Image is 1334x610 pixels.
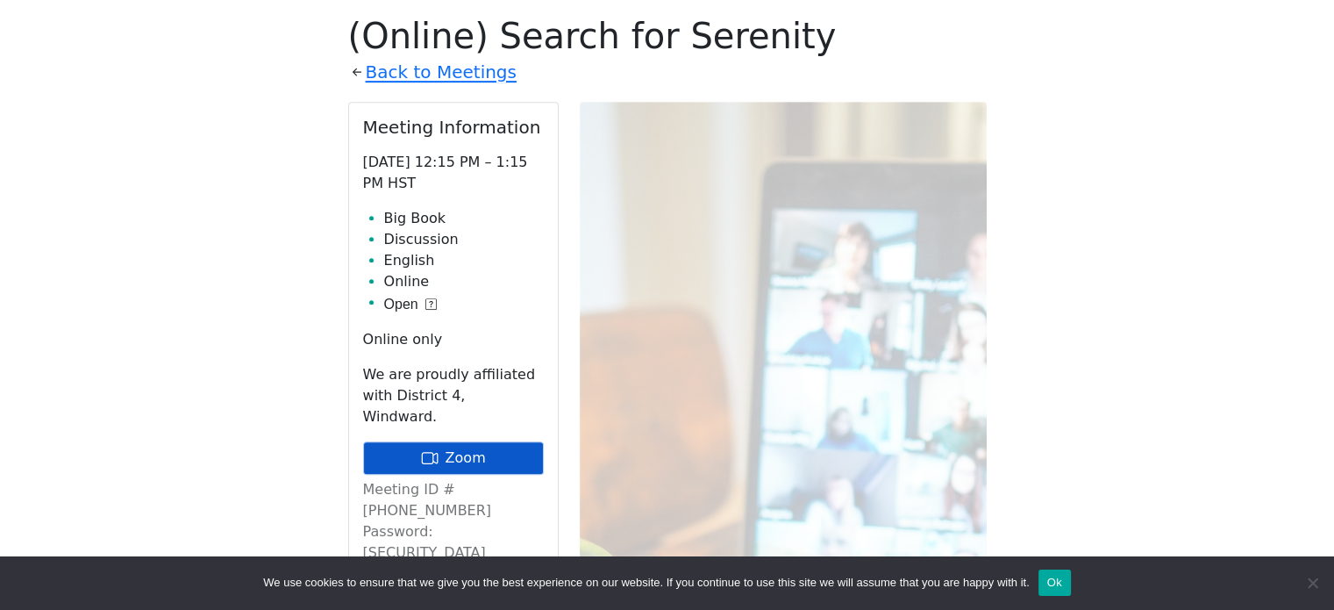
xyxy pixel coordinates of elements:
li: Online [384,271,544,292]
button: Ok [1038,570,1071,596]
p: [DATE] 12:15 PM – 1:15 PM HST [363,152,544,194]
button: Open [384,294,437,315]
span: We use cookies to ensure that we give you the best experience on our website. If you continue to ... [263,574,1029,592]
h1: (Online) Search for Serenity [348,15,987,57]
p: Meeting ID #[PHONE_NUMBER] Password: [SECURITY_DATA] [363,479,544,563]
h2: Meeting Information [363,117,544,138]
a: Zoom [363,441,544,475]
p: Online only [363,329,544,350]
a: Back to Meetings [366,57,517,88]
span: Open [384,294,418,315]
p: We are proudly affiliated with District 4, Windward. [363,364,544,427]
li: Discussion [384,229,544,250]
li: Big Book [384,208,544,229]
span: No [1303,574,1321,592]
li: English [384,250,544,271]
